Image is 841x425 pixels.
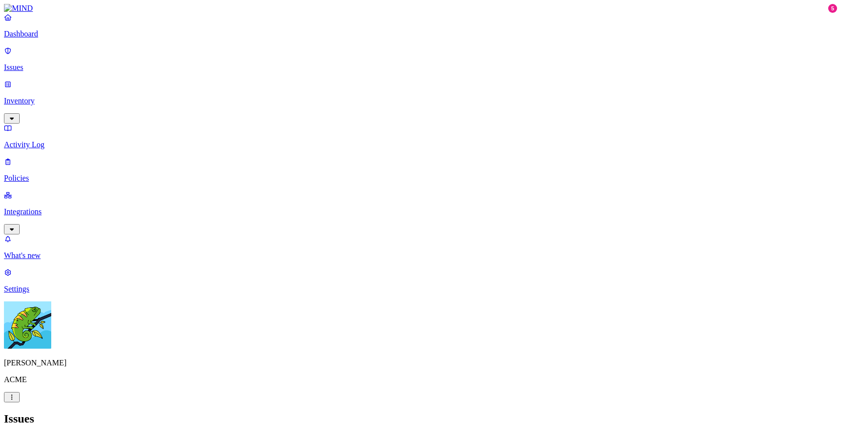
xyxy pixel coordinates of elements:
[4,30,837,38] p: Dashboard
[4,375,837,384] p: ACME
[4,285,837,294] p: Settings
[4,301,51,349] img: Yuval Meshorer
[4,207,837,216] p: Integrations
[4,140,837,149] p: Activity Log
[4,4,33,13] img: MIND
[828,4,837,13] div: 5
[4,251,837,260] p: What's new
[4,63,837,72] p: Issues
[4,174,837,183] p: Policies
[4,359,837,367] p: [PERSON_NAME]
[4,97,837,105] p: Inventory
